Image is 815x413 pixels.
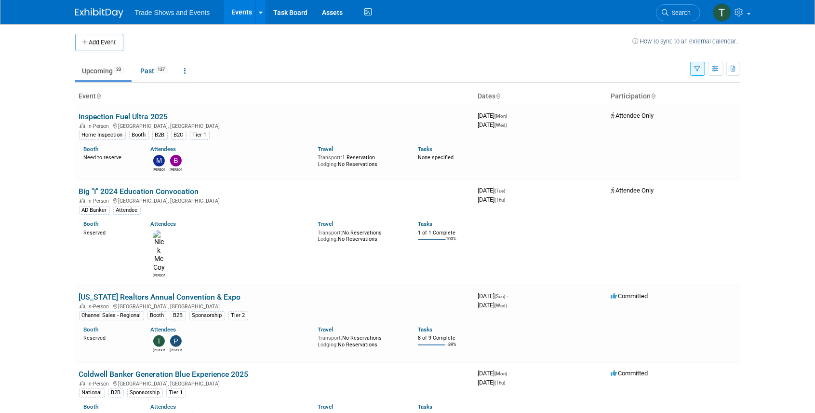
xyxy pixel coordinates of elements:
[150,403,176,410] a: Attendees
[495,380,506,385] span: (Thu)
[190,131,210,139] div: Tier 1
[153,335,165,347] img: Thomas Horrell
[153,166,165,172] div: Michael Cardillo
[611,112,654,119] span: Attendee Only
[318,161,338,167] span: Lodging:
[318,146,333,152] a: Travel
[153,230,165,272] img: Nick McCoy
[170,347,182,353] div: Peter Hannun
[509,370,510,377] span: -
[418,403,432,410] a: Tasks
[495,197,506,203] span: (Thu)
[669,9,691,16] span: Search
[135,9,210,16] span: Trade Shows and Events
[418,230,470,236] div: 1 of 1 Complete
[79,196,470,204] div: [GEOGRAPHIC_DATA], [GEOGRAPHIC_DATA]
[478,187,508,194] span: [DATE]
[84,403,99,410] a: Booth
[611,292,648,300] span: Committed
[495,371,508,376] span: (Mon)
[84,228,136,236] div: Reserved
[418,220,432,227] a: Tasks
[127,388,163,397] div: Sponsorship
[152,131,168,139] div: B2B
[713,3,731,22] img: Tiff Wagner
[318,335,342,341] span: Transport:
[84,333,136,342] div: Reserved
[75,8,123,18] img: ExhibitDay
[318,333,403,348] div: No Reservations No Reservations
[153,272,165,278] div: Nick McCoy
[318,403,333,410] a: Travel
[88,381,112,387] span: In-Person
[79,122,470,129] div: [GEOGRAPHIC_DATA], [GEOGRAPHIC_DATA]
[478,302,508,309] span: [DATE]
[147,311,167,320] div: Booth
[651,92,656,100] a: Sort by Participation Type
[80,198,85,203] img: In-Person Event
[79,311,144,320] div: Channel Sales - Regional
[75,88,474,105] th: Event
[318,230,342,236] span: Transport:
[150,220,176,227] a: Attendees
[79,206,110,215] div: AD Banker
[153,347,165,353] div: Thomas Horrell
[189,311,225,320] div: Sponsorship
[228,311,248,320] div: Tier 2
[611,370,648,377] span: Committed
[88,198,112,204] span: In-Person
[318,220,333,227] a: Travel
[79,302,470,310] div: [GEOGRAPHIC_DATA], [GEOGRAPHIC_DATA]
[446,236,456,249] td: 100%
[418,335,470,342] div: 8 of 9 Complete
[448,342,456,355] td: 89%
[507,292,508,300] span: -
[155,66,168,73] span: 137
[507,187,508,194] span: -
[84,152,136,161] div: Need to reserve
[150,326,176,333] a: Attendees
[478,379,506,386] span: [DATE]
[318,236,338,242] span: Lodging:
[318,326,333,333] a: Travel
[418,146,432,152] a: Tasks
[478,292,508,300] span: [DATE]
[79,112,168,121] a: Inspection Fuel Ultra 2025
[129,131,149,139] div: Booth
[478,121,508,128] span: [DATE]
[170,166,182,172] div: Bobby DeSpain
[656,4,700,21] a: Search
[80,381,85,385] img: In-Person Event
[84,146,99,152] a: Booth
[75,62,132,80] a: Upcoming33
[150,146,176,152] a: Attendees
[79,388,105,397] div: National
[108,388,124,397] div: B2B
[318,228,403,243] div: No Reservations No Reservations
[79,131,126,139] div: Home Inspection
[478,112,510,119] span: [DATE]
[84,326,99,333] a: Booth
[478,196,506,203] span: [DATE]
[80,123,85,128] img: In-Person Event
[496,92,501,100] a: Sort by Start Date
[170,335,182,347] img: Peter Hannun
[611,187,654,194] span: Attendee Only
[318,152,403,167] div: 1 Reservation No Reservations
[79,292,241,302] a: [US_STATE] Realtors Annual Convention & Expo
[495,294,506,299] span: (Sun)
[495,113,508,119] span: (Mon)
[478,370,510,377] span: [DATE]
[633,38,740,45] a: How to sync to an external calendar...
[509,112,510,119] span: -
[84,220,99,227] a: Booth
[88,123,112,129] span: In-Person
[153,155,165,166] img: Michael Cardillo
[495,188,506,193] span: (Tue)
[79,187,199,196] a: Big "I" 2024 Education Convocation
[495,303,508,308] span: (Wed)
[114,66,124,73] span: 33
[318,154,342,161] span: Transport:
[79,379,470,387] div: [GEOGRAPHIC_DATA], [GEOGRAPHIC_DATA]
[171,311,186,320] div: B2B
